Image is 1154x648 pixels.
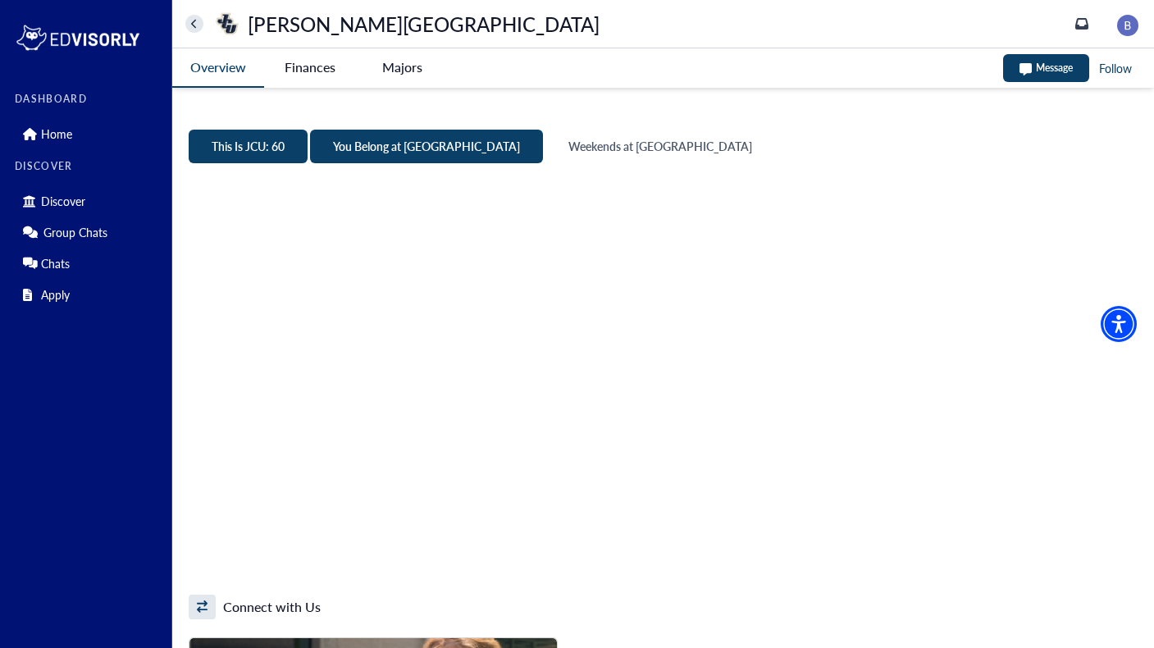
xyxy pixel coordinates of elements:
div: Accessibility Menu [1101,306,1137,342]
img: image [1117,15,1138,36]
button: This Is JCU: 60 [189,130,308,163]
p: Apply [41,288,70,302]
p: [PERSON_NAME][GEOGRAPHIC_DATA] [248,15,600,33]
button: home [185,15,203,33]
button: Majors [356,48,448,86]
iframe: This Is JCU :60 [189,188,1133,570]
div: Chats [15,250,162,276]
p: Discover [41,194,85,208]
p: Home [41,127,72,141]
p: Chats [41,257,70,271]
p: Group Chats [43,226,107,240]
h5: Connect with Us [223,598,321,616]
div: Apply [15,281,162,308]
button: Weekends at [GEOGRAPHIC_DATA] [545,130,775,163]
img: logo [15,21,141,54]
button: Message [1003,54,1089,82]
div: Discover [15,188,162,214]
label: DISCOVER [15,161,162,172]
label: DASHBOARD [15,94,162,105]
div: Home [15,121,162,147]
button: You Belong at [GEOGRAPHIC_DATA] [310,130,543,163]
button: Follow [1097,58,1133,79]
button: Finances [264,48,356,86]
div: Group Chats [15,219,162,245]
a: inbox [1075,17,1088,30]
button: Overview [172,48,264,88]
img: universityName [214,11,240,37]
